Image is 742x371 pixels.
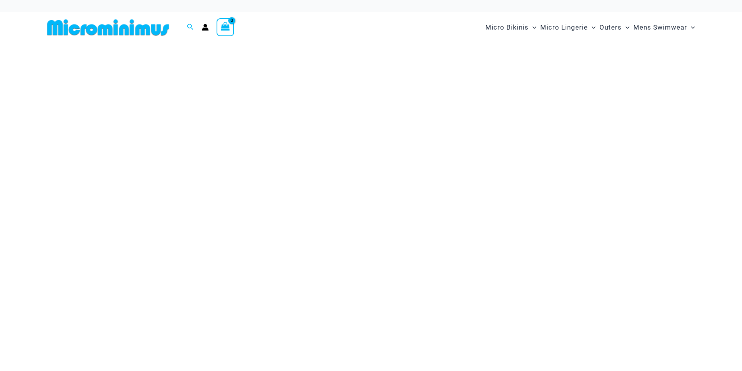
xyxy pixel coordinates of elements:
span: Menu Toggle [687,18,695,37]
a: Account icon link [202,24,209,31]
a: Micro LingerieMenu ToggleMenu Toggle [538,16,597,39]
span: Micro Bikinis [485,18,529,37]
a: Mens SwimwearMenu ToggleMenu Toggle [631,16,697,39]
nav: Site Navigation [482,14,698,40]
img: MM SHOP LOGO FLAT [44,19,172,36]
a: OutersMenu ToggleMenu Toggle [597,16,631,39]
a: Search icon link [187,23,194,32]
a: View Shopping Cart, empty [217,18,234,36]
span: Micro Lingerie [540,18,588,37]
span: Menu Toggle [529,18,536,37]
span: Outers [599,18,622,37]
span: Menu Toggle [622,18,629,37]
span: Mens Swimwear [633,18,687,37]
a: Micro BikinisMenu ToggleMenu Toggle [483,16,538,39]
span: Menu Toggle [588,18,596,37]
